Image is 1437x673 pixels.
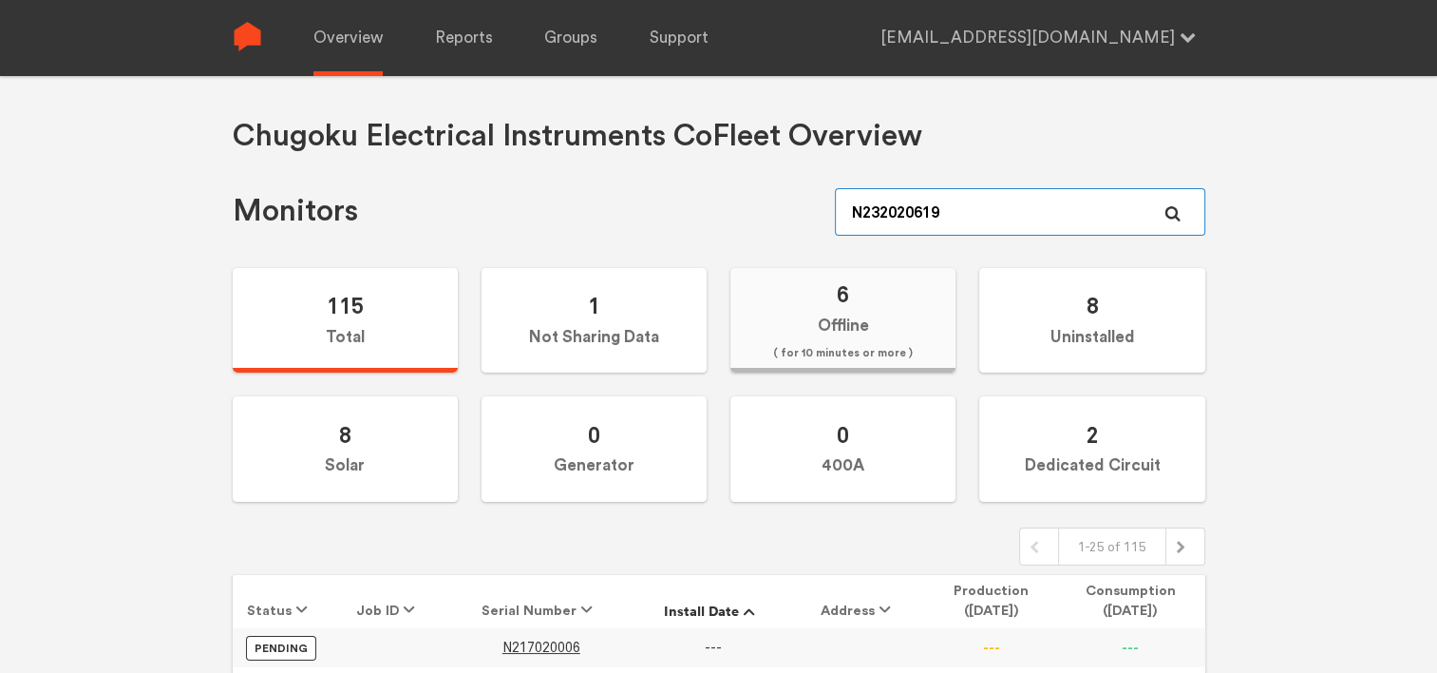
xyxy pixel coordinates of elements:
[1058,529,1166,565] div: 1-25 of 115
[448,575,633,628] th: Serial Number
[1086,292,1098,319] span: 8
[588,292,600,319] span: 1
[835,188,1204,236] input: Serial Number, job ID, name, address
[926,575,1055,628] th: Production ([DATE])
[233,268,458,374] label: Total
[773,342,913,365] span: ( for 10 minutes or more )
[793,575,926,628] th: Address
[730,268,955,374] label: Offline
[502,641,580,655] a: N217020006
[339,421,351,449] span: 8
[233,396,458,502] label: Solar
[837,280,849,308] span: 6
[233,117,922,156] h1: Chugoku Electrical Instruments Co Fleet Overview
[502,640,580,656] span: N217020006
[246,636,316,661] label: Pending
[1086,421,1098,449] span: 2
[233,575,331,628] th: Status
[330,575,448,628] th: Job ID
[926,628,1055,666] td: ---
[482,268,707,374] label: Not Sharing Data
[979,268,1204,374] label: Uninstalled
[979,396,1204,502] label: Dedicated Circuit
[327,292,364,319] span: 115
[233,22,262,51] img: Sense Logo
[233,192,358,231] h1: Monitors
[705,640,722,656] span: ---
[588,421,600,449] span: 0
[482,396,707,502] label: Generator
[730,396,955,502] label: 400A
[1056,575,1205,628] th: Consumption ([DATE])
[837,421,849,449] span: 0
[1056,628,1205,666] td: ---
[633,575,793,628] th: Install Date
